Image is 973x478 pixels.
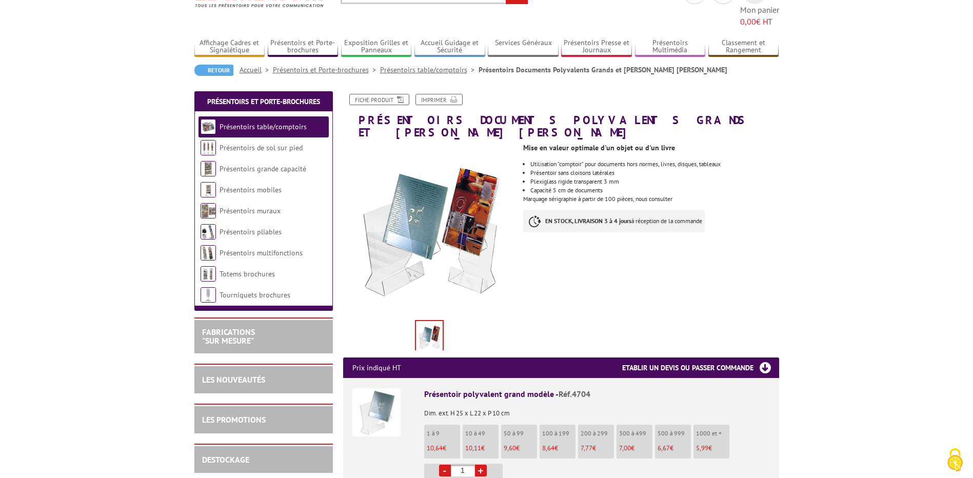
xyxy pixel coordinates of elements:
a: Présentoirs grande capacité [220,164,306,173]
img: Présentoir polyvalent grand modèle [352,388,401,436]
a: Présentoirs table/comptoirs [220,122,307,131]
img: Présentoirs multifonctions [201,245,216,261]
button: Cookies (fenêtre modale) [937,443,973,478]
a: Présentoirs mobiles [220,185,282,194]
a: Présentoirs table/comptoirs [380,65,479,74]
span: Réf.4704 [559,389,590,399]
span: 7,77 [581,444,592,452]
a: - [439,465,451,476]
a: FABRICATIONS"Sur Mesure" [202,327,255,346]
p: 300 à 499 [619,430,652,437]
p: Prix indiqué HT [352,357,401,378]
a: Retour [194,65,233,76]
span: Mon panier [740,4,779,28]
a: + [475,465,487,476]
p: € [696,445,729,452]
p: € [658,445,691,452]
a: Présentoirs pliables [220,227,282,236]
li: Présentoirs Documents Polyvalents Grands et [PERSON_NAME] [PERSON_NAME] [479,65,727,75]
a: Affichage Cadres et Signalétique [194,38,265,55]
p: 50 à 99 [504,430,537,437]
img: presentoirs_comptoirs_4704.jpg [343,144,516,316]
li: Utilisation "comptoir" pour documents hors normes, livres, disques, tableaux [530,161,779,167]
p: 100 à 199 [542,430,575,437]
img: Tourniquets brochures [201,287,216,303]
img: presentoirs_comptoirs_4704.jpg [416,321,443,353]
div: Présentoir polyvalent grand modèle - [424,388,770,400]
span: 8,64 [542,444,554,452]
li: Plexiglass rigide transparent 3 mm [530,178,779,185]
span: 5,99 [696,444,708,452]
p: € [542,445,575,452]
a: Présentoirs et Porte-brochures [268,38,339,55]
a: Présentoirs et Porte-brochures [207,97,320,106]
img: Totems brochures [201,266,216,282]
img: Présentoirs muraux [201,203,216,218]
img: Présentoirs mobiles [201,182,216,197]
li: Capacité 5 cm de documents [530,187,779,193]
p: 1 à 9 [427,430,460,437]
span: 0,00 [740,16,756,27]
p: € [465,445,499,452]
h3: Etablir un devis ou passer commande [622,357,779,378]
p: 1000 et + [696,430,729,437]
a: Accueil [240,65,273,74]
h1: Présentoirs Documents Polyvalents Grands et [PERSON_NAME] [PERSON_NAME] [335,94,787,138]
span: 10,11 [465,444,481,452]
a: Totems brochures [220,269,275,278]
p: Dim. ext. H 25 x L 22 x P 10 cm [424,403,770,417]
a: Exposition Grilles et Panneaux [341,38,412,55]
a: Services Généraux [488,38,559,55]
p: € [619,445,652,452]
p: € [427,445,460,452]
span: 7,00 [619,444,631,452]
a: Présentoirs multifonctions [220,248,303,257]
a: Classement et Rangement [708,38,779,55]
a: Présentoirs et Porte-brochures [273,65,380,74]
p: 500 à 999 [658,430,691,437]
span: 10,64 [427,444,443,452]
p: € [581,445,614,452]
a: LES PROMOTIONS [202,414,266,425]
span: 6,67 [658,444,670,452]
strong: Mise en valeur optimale d'un objet ou d'un livre [523,143,675,152]
img: Présentoirs de sol sur pied [201,140,216,155]
p: 200 à 299 [581,430,614,437]
p: € [504,445,537,452]
a: Présentoirs Presse et Journaux [561,38,632,55]
a: Présentoirs de sol sur pied [220,143,303,152]
a: Imprimer [415,94,463,105]
a: Fiche produit [349,94,409,105]
span: 9,60 [504,444,516,452]
p: à réception de la commande [523,210,705,232]
a: Présentoirs muraux [220,206,281,215]
span: € HT [740,16,779,28]
img: Présentoirs table/comptoirs [201,119,216,134]
strong: EN STOCK, LIVRAISON 3 à 4 jours [545,217,631,225]
img: Cookies (fenêtre modale) [942,447,968,473]
a: LES NOUVEAUTÉS [202,374,265,385]
img: Présentoirs pliables [201,224,216,240]
a: DESTOCKAGE [202,454,249,465]
img: Présentoirs grande capacité [201,161,216,176]
div: Marquage sérigraphie à partir de 100 pièces, nous consulter [523,138,786,243]
p: 10 à 49 [465,430,499,437]
a: Accueil Guidage et Sécurité [414,38,485,55]
a: Tourniquets brochures [220,290,290,300]
li: Présentoir sans cloisons latérales [530,170,779,176]
a: Présentoirs Multimédia [635,38,706,55]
